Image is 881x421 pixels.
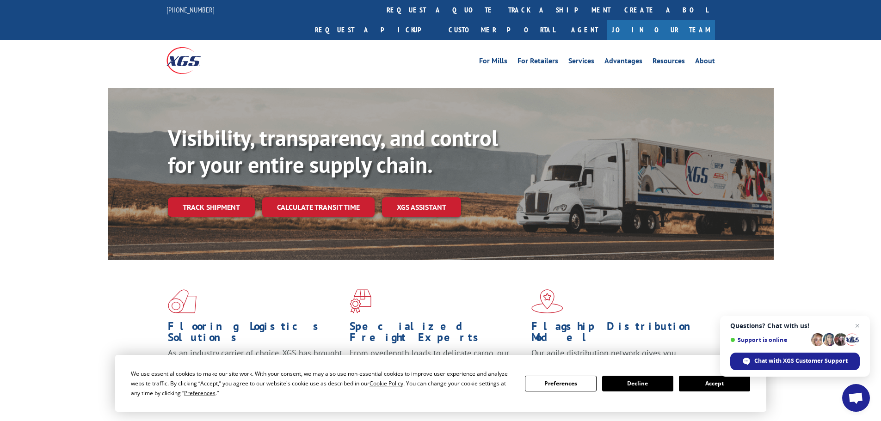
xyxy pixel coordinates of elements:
a: Calculate transit time [262,197,375,217]
a: Request a pickup [308,20,442,40]
span: Cookie Policy [370,379,403,387]
a: [PHONE_NUMBER] [166,5,215,14]
div: Open chat [842,384,870,412]
div: We use essential cookies to make our site work. With your consent, we may also use non-essential ... [131,369,514,398]
span: As an industry carrier of choice, XGS has brought innovation and dedication to flooring logistics... [168,348,342,380]
button: Accept [679,376,750,391]
a: For Mills [479,57,507,67]
img: xgs-icon-total-supply-chain-intelligence-red [168,289,197,313]
span: Preferences [184,389,216,397]
a: Track shipment [168,197,255,217]
button: Decline [602,376,673,391]
a: XGS ASSISTANT [382,197,461,217]
button: Preferences [525,376,596,391]
a: About [695,57,715,67]
a: For Retailers [518,57,558,67]
span: Questions? Chat with us! [730,322,860,329]
h1: Flooring Logistics Solutions [168,321,343,348]
h1: Flagship Distribution Model [531,321,706,348]
span: Close chat [852,320,863,331]
img: xgs-icon-focused-on-flooring-red [350,289,371,313]
a: Agent [562,20,607,40]
a: Customer Portal [442,20,562,40]
span: Support is online [730,336,808,343]
div: Chat with XGS Customer Support [730,353,860,370]
a: Join Our Team [607,20,715,40]
a: Services [568,57,594,67]
a: Resources [653,57,685,67]
a: Advantages [604,57,642,67]
span: Our agile distribution network gives you nationwide inventory management on demand. [531,348,702,369]
div: Cookie Consent Prompt [115,355,766,412]
p: From overlength loads to delicate cargo, our experienced staff knows the best way to move your fr... [350,348,524,389]
img: xgs-icon-flagship-distribution-model-red [531,289,563,313]
h1: Specialized Freight Experts [350,321,524,348]
b: Visibility, transparency, and control for your entire supply chain. [168,123,498,179]
span: Chat with XGS Customer Support [754,357,848,365]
